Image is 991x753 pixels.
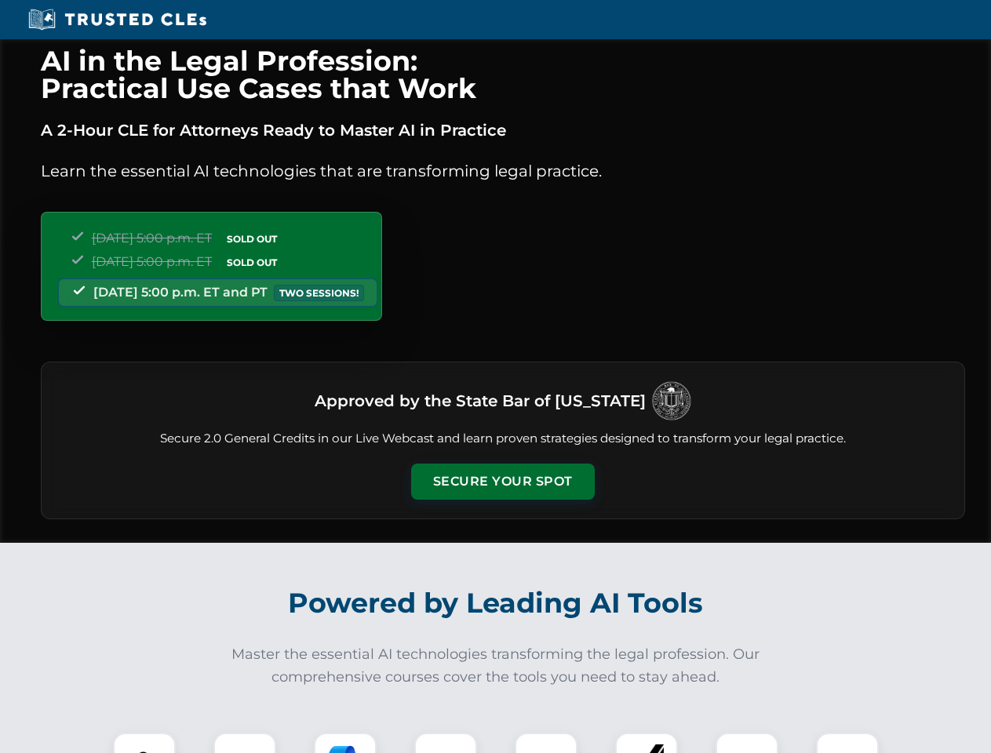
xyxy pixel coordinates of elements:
p: Learn the essential AI technologies that are transforming legal practice. [41,158,965,184]
h2: Powered by Leading AI Tools [61,576,931,631]
h1: AI in the Legal Profession: Practical Use Cases that Work [41,47,965,102]
span: SOLD OUT [221,231,282,247]
img: Logo [652,381,691,420]
span: SOLD OUT [221,254,282,271]
p: A 2-Hour CLE for Attorneys Ready to Master AI in Practice [41,118,965,143]
p: Secure 2.0 General Credits in our Live Webcast and learn proven strategies designed to transform ... [60,430,945,448]
span: [DATE] 5:00 p.m. ET [92,254,212,269]
h3: Approved by the State Bar of [US_STATE] [315,387,646,415]
p: Master the essential AI technologies transforming the legal profession. Our comprehensive courses... [221,643,771,689]
button: Secure Your Spot [411,464,595,500]
span: [DATE] 5:00 p.m. ET [92,231,212,246]
img: Trusted CLEs [24,8,211,31]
